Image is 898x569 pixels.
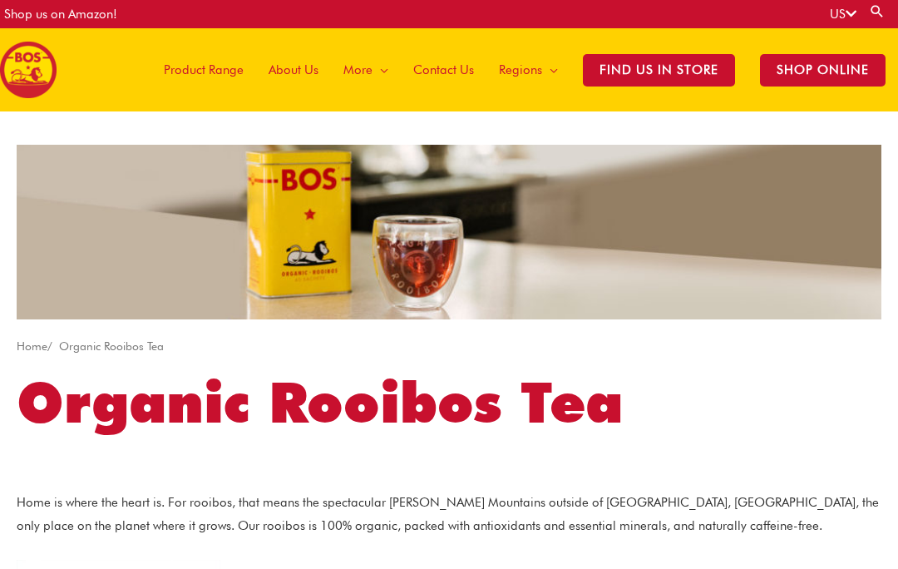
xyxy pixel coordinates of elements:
span: Regions [499,45,542,95]
p: Home is where the heart is. For rooibos, that means the spectacular [PERSON_NAME] Mountains outsi... [17,492,881,538]
a: US [830,7,856,22]
span: Contact Us [413,45,474,95]
a: About Us [256,28,331,111]
a: Contact Us [401,28,486,111]
a: More [331,28,401,111]
a: Find Us in Store [570,28,748,111]
a: Product Range [151,28,256,111]
a: Regions [486,28,570,111]
h1: Organic Rooibos Tea [17,369,881,436]
a: Home [17,339,47,353]
span: About Us [269,45,318,95]
nav: Breadcrumb [17,336,881,358]
span: More [343,45,373,95]
span: SHOP ONLINE [760,54,886,87]
span: Product Range [164,45,244,95]
span: Find Us in Store [583,54,735,87]
nav: Site Navigation [139,28,898,111]
a: Search button [869,3,886,19]
a: SHOP ONLINE [748,28,898,111]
